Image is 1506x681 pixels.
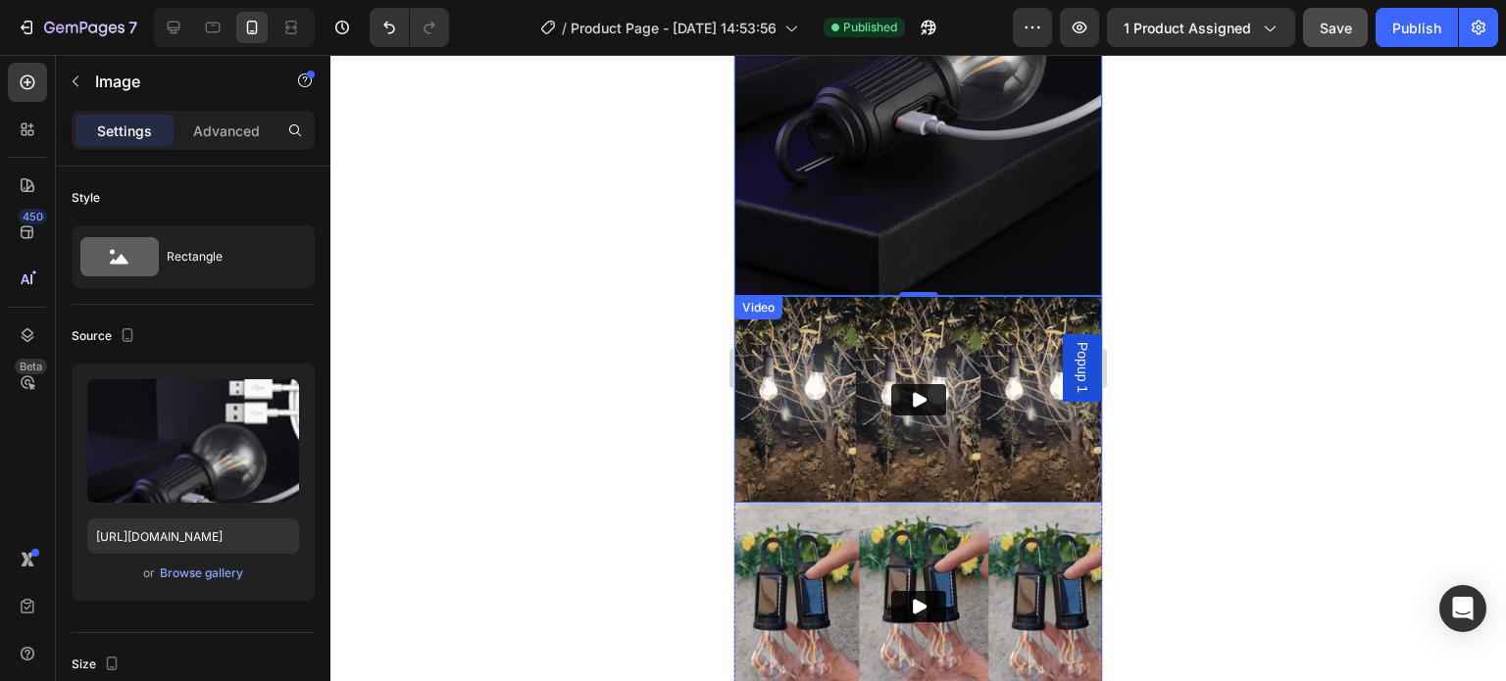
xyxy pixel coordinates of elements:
[159,563,244,583] button: Browse gallery
[571,18,777,38] span: Product Page - [DATE] 14:53:56
[1124,18,1251,38] span: 1 product assigned
[734,55,1102,681] iframe: Design area
[143,561,155,585] span: or
[193,121,260,141] p: Advanced
[1439,585,1486,632] div: Open Intercom Messenger
[1107,8,1295,47] button: 1 product assigned
[72,652,124,678] div: Size
[8,8,146,47] button: 7
[87,379,299,503] img: preview-image
[97,121,152,141] p: Settings
[1392,18,1441,38] div: Publish
[95,70,262,93] p: Image
[160,564,243,582] div: Browse gallery
[370,8,449,47] div: Undo/Redo
[1320,20,1352,36] span: Save
[1376,8,1458,47] button: Publish
[843,19,897,36] span: Published
[15,359,47,374] div: Beta
[1303,8,1368,47] button: Save
[128,16,137,39] p: 7
[87,518,299,554] input: https://example.com/image.jpg
[562,18,567,38] span: /
[19,209,47,224] div: 450
[72,323,139,350] div: Source
[167,234,286,279] div: Rectangle
[72,189,100,207] div: Style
